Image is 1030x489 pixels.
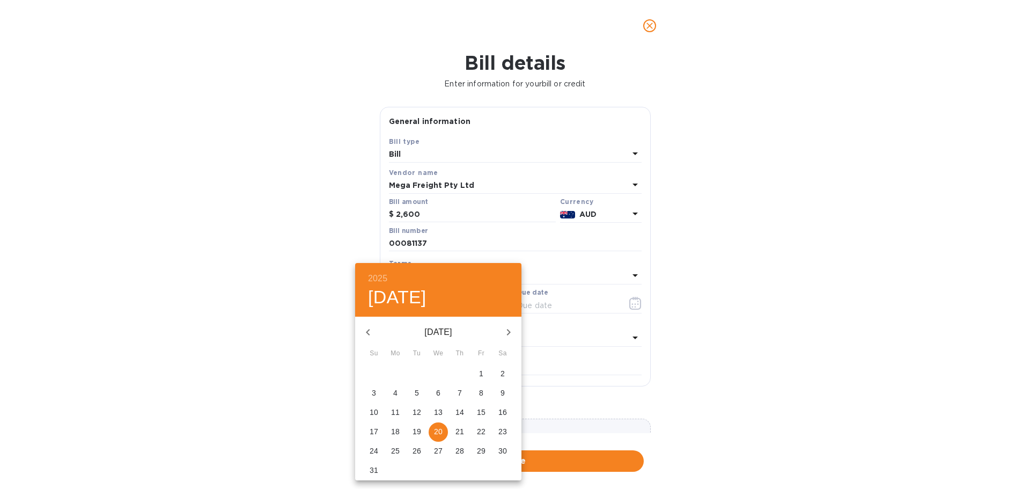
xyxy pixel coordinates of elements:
[386,384,405,403] button: 4
[364,384,384,403] button: 3
[472,403,491,422] button: 15
[479,368,483,379] p: 1
[368,286,426,309] button: [DATE]
[455,446,464,456] p: 28
[450,442,469,461] button: 28
[413,426,421,437] p: 19
[498,426,507,437] p: 23
[364,461,384,480] button: 31
[501,368,505,379] p: 2
[391,446,400,456] p: 25
[450,403,469,422] button: 14
[472,442,491,461] button: 29
[407,348,426,359] span: Tu
[450,422,469,442] button: 21
[458,388,462,398] p: 7
[381,326,496,339] p: [DATE]
[391,426,400,437] p: 18
[477,407,485,418] p: 15
[429,403,448,422] button: 13
[493,384,512,403] button: 9
[429,348,448,359] span: We
[498,446,507,456] p: 30
[455,426,464,437] p: 21
[415,388,419,398] p: 5
[370,426,378,437] p: 17
[493,364,512,384] button: 2
[455,407,464,418] p: 14
[364,442,384,461] button: 24
[364,403,384,422] button: 10
[493,442,512,461] button: 30
[372,388,376,398] p: 3
[386,442,405,461] button: 25
[472,384,491,403] button: 8
[450,384,469,403] button: 7
[479,388,483,398] p: 8
[434,446,443,456] p: 27
[407,403,426,422] button: 12
[477,446,485,456] p: 29
[429,384,448,403] button: 6
[434,407,443,418] p: 13
[472,364,491,384] button: 1
[434,426,443,437] p: 20
[407,442,426,461] button: 26
[493,422,512,442] button: 23
[436,388,440,398] p: 6
[407,384,426,403] button: 5
[407,422,426,442] button: 19
[450,348,469,359] span: Th
[493,403,512,422] button: 16
[386,348,405,359] span: Mo
[368,271,387,286] button: 2025
[498,407,507,418] p: 16
[501,388,505,398] p: 9
[413,446,421,456] p: 26
[364,422,384,442] button: 17
[391,407,400,418] p: 11
[370,446,378,456] p: 24
[370,407,378,418] p: 10
[429,422,448,442] button: 20
[477,426,485,437] p: 22
[386,422,405,442] button: 18
[370,465,378,476] p: 31
[364,348,384,359] span: Su
[472,348,491,359] span: Fr
[386,403,405,422] button: 11
[413,407,421,418] p: 12
[493,348,512,359] span: Sa
[393,388,398,398] p: 4
[429,442,448,461] button: 27
[472,422,491,442] button: 22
